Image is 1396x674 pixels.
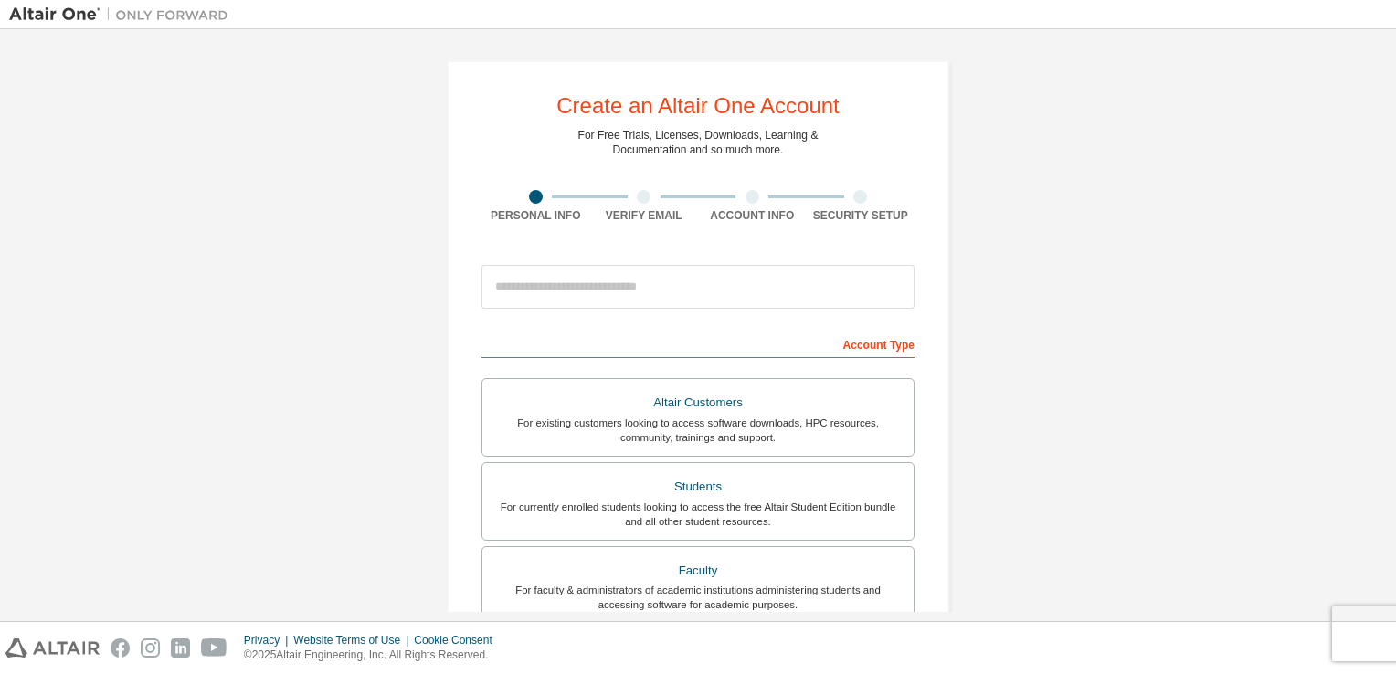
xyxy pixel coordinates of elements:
[481,208,590,223] div: Personal Info
[201,638,227,658] img: youtube.svg
[493,390,903,416] div: Altair Customers
[556,95,840,117] div: Create an Altair One Account
[807,208,915,223] div: Security Setup
[493,558,903,584] div: Faculty
[141,638,160,658] img: instagram.svg
[481,329,915,358] div: Account Type
[578,128,819,157] div: For Free Trials, Licenses, Downloads, Learning & Documentation and so much more.
[493,500,903,529] div: For currently enrolled students looking to access the free Altair Student Edition bundle and all ...
[171,638,190,658] img: linkedin.svg
[493,474,903,500] div: Students
[590,208,699,223] div: Verify Email
[5,638,100,658] img: altair_logo.svg
[9,5,238,24] img: Altair One
[244,648,503,663] p: © 2025 Altair Engineering, Inc. All Rights Reserved.
[493,583,903,612] div: For faculty & administrators of academic institutions administering students and accessing softwa...
[111,638,130,658] img: facebook.svg
[414,633,502,648] div: Cookie Consent
[493,416,903,445] div: For existing customers looking to access software downloads, HPC resources, community, trainings ...
[698,208,807,223] div: Account Info
[244,633,293,648] div: Privacy
[293,633,414,648] div: Website Terms of Use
